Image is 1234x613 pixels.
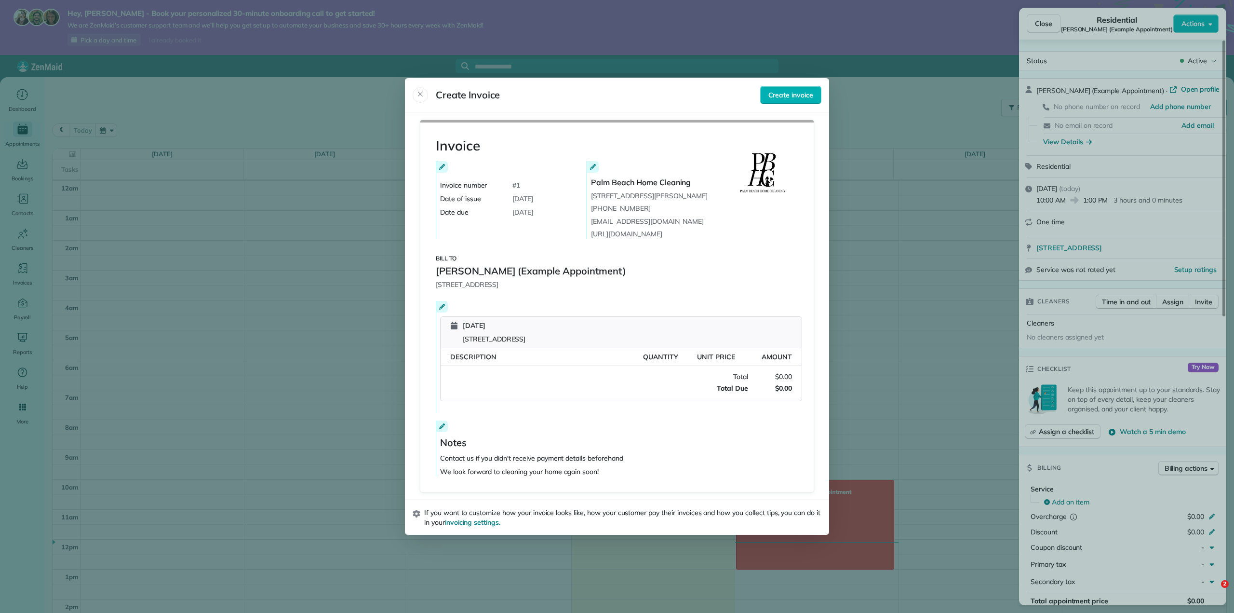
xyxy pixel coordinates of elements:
[762,353,792,361] span: Amount
[512,207,533,217] span: [DATE]
[591,229,662,239] a: [URL][DOMAIN_NAME]
[436,255,456,262] span: Bill to
[591,204,650,213] span: [PHONE_NUMBER]
[591,191,741,201] span: [STREET_ADDRESS][PERSON_NAME]
[436,264,626,278] span: [PERSON_NAME] (Example Appointment)
[512,180,520,190] span: # 1
[591,217,704,227] a: [EMAIL_ADDRESS][DOMAIN_NAME]
[748,383,792,393] span: $0.00
[424,508,821,527] span: If you want to customize how your invoice looks like, how your customer pay their invoices and ho...
[440,436,467,450] span: Notes
[440,453,802,463] p: Contact us if you didn't receive payment details beforehand
[760,86,821,104] button: Create invoice
[440,467,802,477] p: We look forward to cleaning your home again soon!
[591,230,662,238] span: [URL][DOMAIN_NAME]
[441,372,748,381] span: Total
[440,194,509,204] span: Date of issue
[1201,580,1224,603] iframe: Intercom live chat
[1221,580,1229,588] span: 2
[445,518,500,527] a: invoicing settings.
[440,180,509,190] span: Invoice number
[440,207,509,217] span: Date due
[591,177,741,188] span: Palm Beach Home Cleaning
[441,383,748,393] span: Total Due
[413,87,428,103] button: Close
[436,89,500,101] span: Create Invoice
[729,138,798,207] img: Company logo
[512,194,533,204] span: [DATE]
[463,321,525,330] span: [DATE]
[643,353,678,361] span: Quantity
[450,353,496,361] span: Description
[748,372,792,381] span: $0.00
[591,217,704,226] span: [EMAIL_ADDRESS][DOMAIN_NAME]
[436,280,498,289] span: [STREET_ADDRESS]
[591,204,650,214] a: [PHONE_NUMBER]
[697,353,735,361] span: Unit Price
[463,334,525,344] span: [STREET_ADDRESS]
[768,90,813,100] span: Create invoice
[436,138,760,153] h1: Invoice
